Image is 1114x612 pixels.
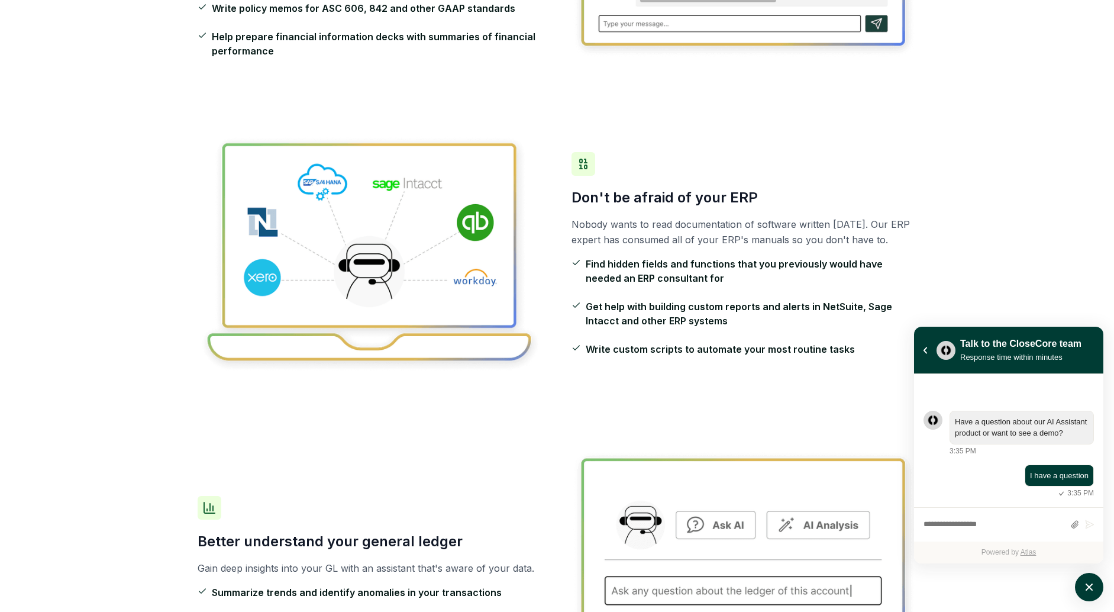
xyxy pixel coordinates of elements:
[1021,548,1036,556] a: Atlas
[586,299,917,328] span: Get help with building custom reports and alerts in NetSuite, Sage Intacct and other ERP systems
[950,446,976,456] div: 3:35 PM
[571,188,917,207] h3: Don't be afraid of your ERP
[919,344,932,357] button: atlas-back-button
[586,342,855,356] span: Write custom scripts to automate your most routine tasks
[198,134,543,373] img: Don't be afraid of your ERP
[937,341,955,360] img: yblje5SQxOoZuw2TcITt_icon.png
[950,411,1094,456] div: Monday, July 1, 2024, 3:35 PM
[1075,573,1103,601] button: atlas-launcher
[1070,520,1079,530] button: Attach files by clicking or dropping files here
[1055,488,1094,499] div: 3:35 PM
[914,327,1103,563] div: atlas-window
[212,30,543,58] span: Help prepare financial information decks with summaries of financial performance
[1025,465,1094,487] div: atlas-message-bubble
[1030,470,1089,482] div: atlas-message-text
[960,351,1081,363] div: Response time within minutes
[1055,488,1067,499] svg: atlas-sent-icon
[924,514,1094,536] div: atlas-composer
[571,217,917,247] p: Nobody wants to read documentation of software written [DATE]. Our ERP expert has consumed all of...
[960,337,1081,351] div: Talk to the CloseCore team
[914,374,1103,563] div: atlas-ticket
[935,465,1094,499] div: Monday, July 1, 2024, 3:35 PM
[586,257,917,285] span: Find hidden fields and functions that you previously would have needed an ERP consultant for
[212,1,515,15] span: Write policy memos for ASC 606, 842 and other GAAP standards
[924,411,1094,456] div: atlas-message
[924,411,942,430] div: atlas-message-author-avatar
[198,561,543,576] p: Gain deep insights into your GL with an assistant that's aware of your data.
[924,465,1094,499] div: atlas-message
[198,532,543,551] h3: Better understand your general ledger
[950,411,1094,444] div: atlas-message-bubble
[212,585,502,600] span: Summarize trends and identify anomalies in your transactions
[955,416,1089,439] div: atlas-message-text
[914,542,1103,563] div: Powered by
